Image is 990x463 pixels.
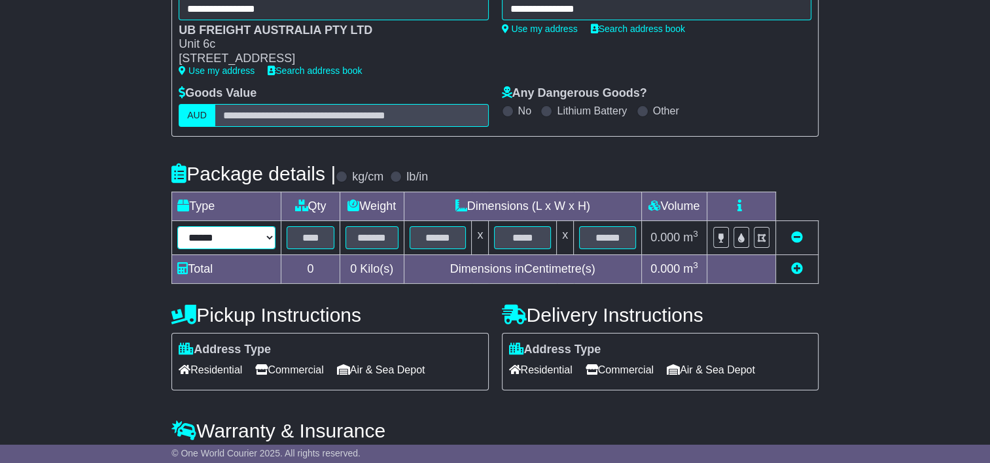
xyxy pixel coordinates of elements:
td: Type [172,192,281,220]
span: Commercial [255,360,323,380]
span: m [683,262,698,275]
label: Address Type [509,343,601,357]
label: Other [653,105,679,117]
h4: Warranty & Insurance [171,420,819,441]
label: Address Type [179,343,271,357]
label: lb/in [406,170,428,184]
span: Air & Sea Depot [667,360,755,380]
div: UB FREIGHT AUSTRALIA PTY LTD [179,24,475,38]
span: 0 [350,262,357,275]
td: Kilo(s) [340,254,404,283]
a: Search address book [268,65,362,76]
sup: 3 [693,229,698,239]
span: Commercial [586,360,654,380]
td: Dimensions (L x W x H) [404,192,641,220]
span: 0.000 [650,231,680,244]
label: Any Dangerous Goods? [502,86,647,101]
td: Total [172,254,281,283]
a: Remove this item [791,231,803,244]
a: Use my address [502,24,578,34]
td: 0 [281,254,340,283]
td: Qty [281,192,340,220]
label: Goods Value [179,86,256,101]
span: Air & Sea Depot [337,360,425,380]
h4: Package details | [171,163,336,184]
span: Residential [509,360,573,380]
td: Weight [340,192,404,220]
label: kg/cm [352,170,383,184]
td: Dimensions in Centimetre(s) [404,254,641,283]
a: Add new item [791,262,803,275]
a: Search address book [591,24,685,34]
div: [STREET_ADDRESS] [179,52,475,66]
td: x [557,220,574,254]
span: © One World Courier 2025. All rights reserved. [171,448,361,458]
div: Unit 6c [179,37,475,52]
td: x [472,220,489,254]
span: Residential [179,360,242,380]
td: Volume [641,192,707,220]
h4: Pickup Instructions [171,304,488,326]
a: Use my address [179,65,255,76]
sup: 3 [693,260,698,270]
label: AUD [179,104,215,127]
span: m [683,231,698,244]
label: Lithium Battery [557,105,627,117]
label: No [518,105,531,117]
h4: Delivery Instructions [502,304,819,326]
span: 0.000 [650,262,680,275]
